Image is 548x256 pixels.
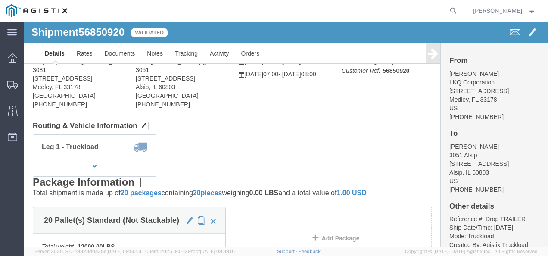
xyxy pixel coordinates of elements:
a: Support [277,249,299,254]
span: [DATE] 09:50:51 [106,249,141,254]
span: Client: 2025.19.0-129fbcf [145,249,235,254]
img: logo [6,4,67,17]
span: [DATE] 09:39:01 [200,249,235,254]
span: Server: 2025.19.0-49328d0a35e [34,249,141,254]
span: Nathan Seeley [473,6,522,16]
button: [PERSON_NAME] [473,6,536,16]
a: Feedback [299,249,321,254]
iframe: FS Legacy Container [24,22,548,247]
span: Copyright © [DATE]-[DATE] Agistix Inc., All Rights Reserved [405,248,538,255]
